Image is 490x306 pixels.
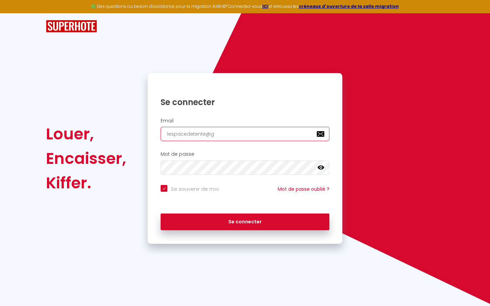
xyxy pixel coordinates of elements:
[5,3,26,23] button: Ouvrir le widget de chat LiveChat
[161,118,329,124] h2: Email
[299,3,399,9] a: créneaux d'ouverture de la salle migration
[46,146,126,171] div: Encaisser,
[161,127,329,141] input: Ton Email
[161,97,329,107] h1: Se connecter
[262,3,268,9] a: ICI
[46,171,126,195] div: Kiffer.
[161,151,329,157] h2: Mot de passe
[278,186,329,192] a: Mot de passe oublié ?
[46,122,126,146] div: Louer,
[161,214,329,231] button: Se connecter
[46,20,97,33] img: SuperHote logo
